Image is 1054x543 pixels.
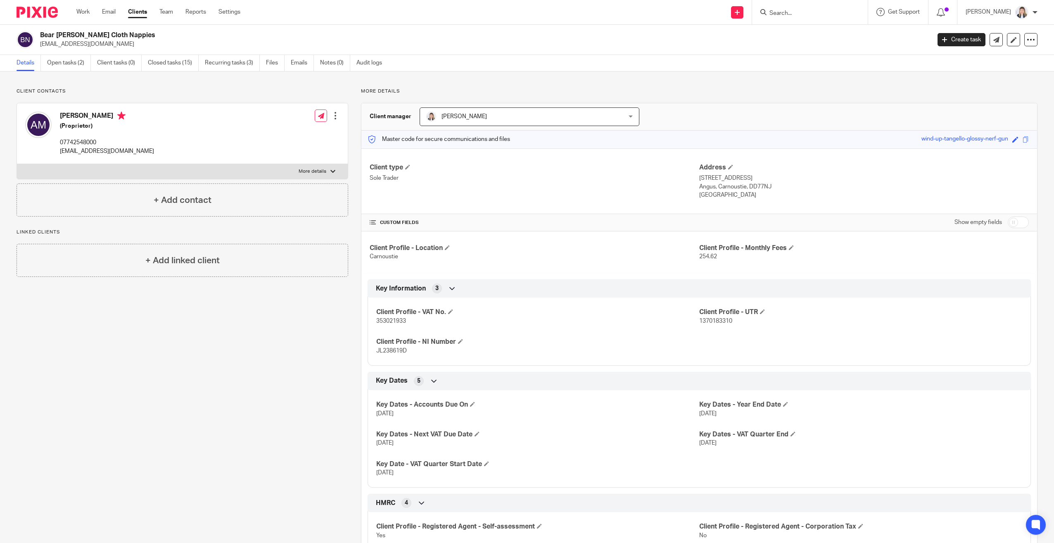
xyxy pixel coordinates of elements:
span: Yes [376,533,385,538]
span: 4 [405,499,408,507]
span: Get Support [888,9,920,15]
h4: + Add contact [154,194,211,207]
span: Key Information [376,284,426,293]
p: More details [361,88,1037,95]
h4: CUSTOM FIELDS [370,219,699,226]
span: 254.62 [699,254,717,260]
a: Email [102,8,116,16]
h4: Key Date - VAT Quarter Start Date [376,460,699,469]
img: Carlean%20Parker%20Pic.jpg [1015,6,1028,19]
span: 353021933 [376,318,406,324]
a: Emails [291,55,314,71]
h4: Client Profile - Registered Agent - Corporation Tax [699,522,1022,531]
h4: Key Dates - Year End Date [699,400,1022,409]
p: [GEOGRAPHIC_DATA] [699,191,1029,199]
a: Recurring tasks (3) [205,55,260,71]
a: Reports [185,8,206,16]
h4: Address [699,163,1029,172]
h4: Client Profile - Location [370,244,699,252]
p: [EMAIL_ADDRESS][DOMAIN_NAME] [60,147,154,155]
span: Key Dates [376,376,408,385]
a: Clients [128,8,147,16]
a: Notes (0) [320,55,350,71]
i: Primary [117,112,126,120]
a: Open tasks (2) [47,55,91,71]
span: [DATE] [376,440,394,446]
p: Linked clients [17,229,348,236]
h4: Key Dates - Next VAT Due Date [376,430,699,439]
span: JL238619D [376,348,407,354]
span: 5 [417,377,420,385]
p: [STREET_ADDRESS] [699,174,1029,182]
a: Closed tasks (15) [148,55,199,71]
p: Client contacts [17,88,348,95]
h4: Client type [370,163,699,172]
span: 3 [435,284,439,293]
h4: [PERSON_NAME] [60,112,154,122]
p: Angus, Carnoustie, DD77NJ [699,183,1029,191]
a: Create task [938,33,985,46]
h4: Client Profile - Registered Agent - Self-assessment [376,522,699,531]
h2: Bear [PERSON_NAME] Cloth Nappies [40,31,748,40]
span: [DATE] [376,411,394,417]
h4: Key Dates - Accounts Due On [376,400,699,409]
h4: + Add linked client [145,254,220,267]
span: HMRC [376,499,395,507]
p: Sole Trader [370,174,699,182]
span: [DATE] [376,470,394,476]
h4: Client Profile - UTR [699,308,1022,317]
p: More details [299,168,326,175]
span: Carnoustie [370,254,398,260]
a: Work [76,8,90,16]
img: Carlean%20Parker%20Pic.jpg [426,112,436,121]
p: [PERSON_NAME] [966,8,1011,16]
img: svg%3E [25,112,52,138]
a: Details [17,55,41,71]
h5: (Proprietor) [60,122,154,130]
h4: Client Profile - VAT No. [376,308,699,317]
span: No [699,533,707,538]
div: wind-up-tangello-glossy-nerf-gun [921,135,1008,144]
span: [PERSON_NAME] [442,114,487,119]
a: Team [159,8,173,16]
span: [DATE] [699,411,717,417]
h4: Client Profile - Monthly Fees [699,244,1029,252]
img: svg%3E [17,31,34,48]
span: 1370183310 [699,318,732,324]
a: Client tasks (0) [97,55,142,71]
h4: Client Profile - NI Number [376,338,699,346]
h4: Key Dates - VAT Quarter End [699,430,1022,439]
input: Search [769,10,843,17]
a: Audit logs [356,55,388,71]
span: [DATE] [699,440,717,446]
a: Settings [218,8,240,16]
h3: Client manager [370,112,411,121]
p: 07742548000 [60,138,154,147]
label: Show empty fields [954,218,1002,226]
p: [EMAIL_ADDRESS][DOMAIN_NAME] [40,40,925,48]
a: Files [266,55,285,71]
p: Master code for secure communications and files [368,135,510,143]
img: Pixie [17,7,58,18]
